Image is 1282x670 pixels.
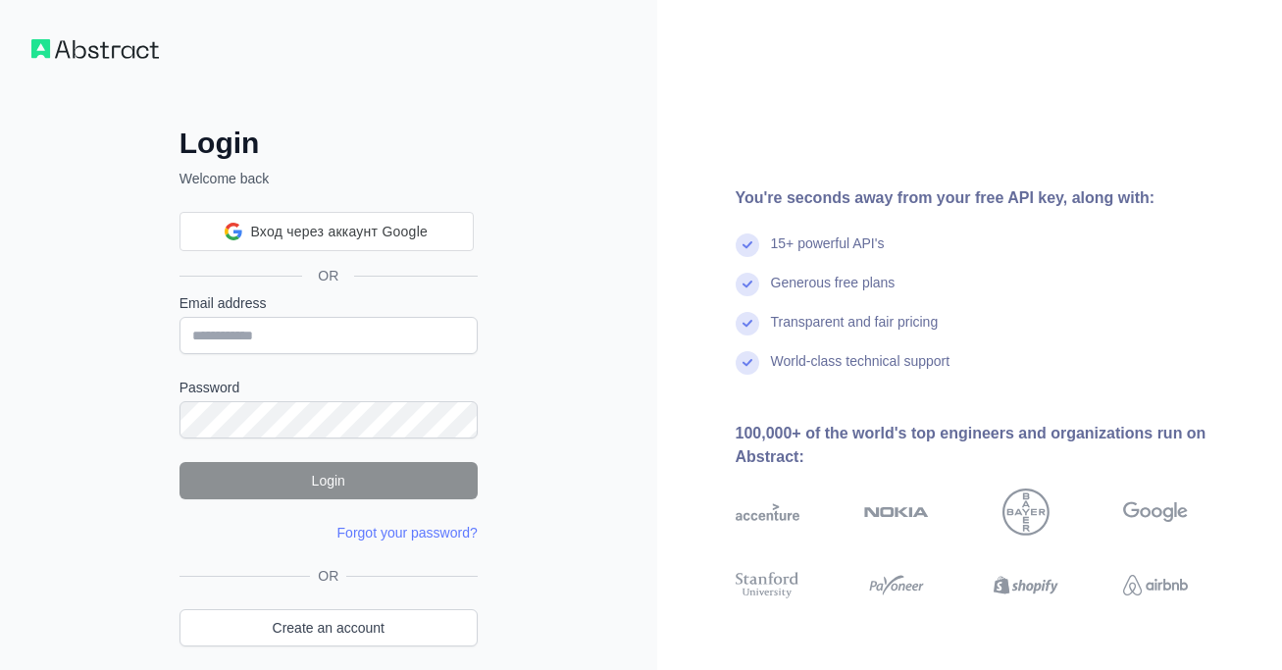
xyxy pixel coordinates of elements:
[337,525,478,541] a: Forgot your password?
[736,489,800,536] img: accenture
[1002,489,1050,536] img: bayer
[179,212,474,251] div: Вход через аккаунт Google
[736,233,759,257] img: check mark
[736,351,759,375] img: check mark
[736,422,1252,469] div: 100,000+ of the world's top engineers and organizations run on Abstract:
[179,169,478,188] p: Welcome back
[310,566,346,586] span: OR
[994,569,1058,601] img: shopify
[736,312,759,335] img: check mark
[179,609,478,646] a: Create an account
[179,462,478,499] button: Login
[771,351,950,390] div: World-class technical support
[179,293,478,313] label: Email address
[771,233,885,273] div: 15+ powerful API's
[31,39,159,59] img: Workflow
[250,222,428,242] span: Вход через аккаунт Google
[179,126,478,161] h2: Login
[302,266,354,285] span: OR
[736,273,759,296] img: check mark
[771,273,896,312] div: Generous free plans
[736,569,800,601] img: stanford university
[864,489,929,536] img: nokia
[771,312,939,351] div: Transparent and fair pricing
[1123,489,1188,536] img: google
[864,569,929,601] img: payoneer
[1123,569,1188,601] img: airbnb
[736,186,1252,210] div: You're seconds away from your free API key, along with:
[179,378,478,397] label: Password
